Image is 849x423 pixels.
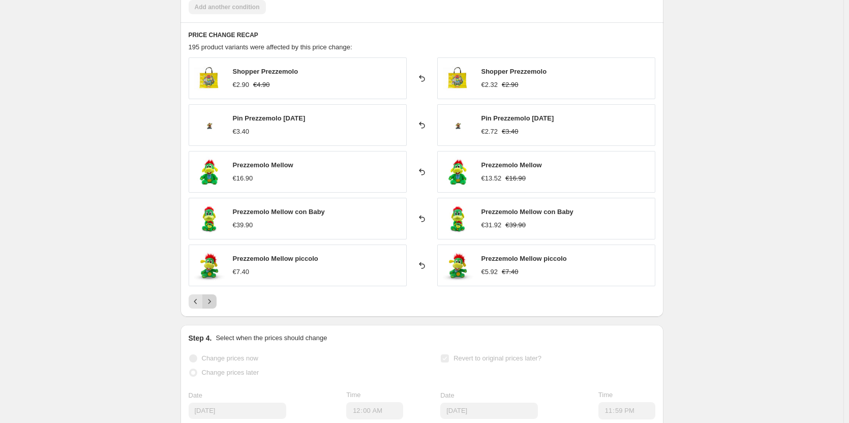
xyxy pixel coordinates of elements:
strike: €39.90 [505,220,526,230]
span: Shopper Prezzemolo [481,68,547,75]
span: Prezzemolo Mellow piccolo [233,255,318,262]
span: Prezzemolo Mellow [481,161,542,169]
img: PREZZEMOLO_SHOPPING_BAG_80x.jpg [443,63,473,94]
input: 9/29/2025 [440,403,538,419]
strike: €7.40 [502,267,519,277]
span: 195 product variants were affected by this price change: [189,43,352,51]
span: Date [440,391,454,399]
div: €2.72 [481,127,498,137]
span: Change prices later [202,369,259,376]
img: prezzemolo_padre_figlio_80x.jpg [194,203,225,234]
span: Prezzemolo Mellow piccolo [481,255,567,262]
h6: PRICE CHANGE RECAP [189,31,655,39]
div: €7.40 [233,267,250,277]
img: Prezz_1_80x.jpg [443,250,473,281]
div: €5.92 [481,267,498,277]
strike: €16.90 [505,173,526,184]
span: Date [189,391,202,399]
img: prezzemolo_fluffy_80x.jpg [194,157,225,187]
button: Next [202,294,217,309]
span: Change prices now [202,354,258,362]
div: €13.52 [481,173,502,184]
strike: €2.90 [502,80,519,90]
img: prezzemolo_padre_figlio_80x.jpg [443,203,473,234]
input: 9/29/2025 [189,403,286,419]
div: €31.92 [481,220,502,230]
nav: Pagination [189,294,217,309]
p: Select when the prices should change [216,333,327,343]
img: Prezz_1_80x.jpg [194,250,225,281]
div: €39.90 [233,220,253,230]
span: Revert to original prices later? [453,354,541,362]
div: €3.40 [233,127,250,137]
span: Pin Prezzemolo [DATE] [233,114,306,122]
div: €16.90 [233,173,253,184]
span: Time [346,391,360,399]
span: Pin Prezzemolo [DATE] [481,114,554,122]
input: 12:00 [598,402,655,419]
img: SPILLA_PREZZEMOLO_NATALE_1_80x.jpg [194,110,225,140]
h2: Step 4. [189,333,212,343]
span: Prezzemolo Mellow [233,161,293,169]
img: prezzemolo_fluffy_80x.jpg [443,157,473,187]
span: Time [598,391,613,399]
img: SPILLA_PREZZEMOLO_NATALE_1_80x.jpg [443,110,473,140]
span: Shopper Prezzemolo [233,68,298,75]
input: 12:00 [346,402,403,419]
button: Previous [189,294,203,309]
div: €2.32 [481,80,498,90]
strike: €4.90 [253,80,270,90]
span: Prezzemolo Mellow con Baby [481,208,573,216]
img: PREZZEMOLO_SHOPPING_BAG_80x.jpg [194,63,225,94]
strike: €3.40 [502,127,519,137]
span: Prezzemolo Mellow con Baby [233,208,325,216]
div: €2.90 [233,80,250,90]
